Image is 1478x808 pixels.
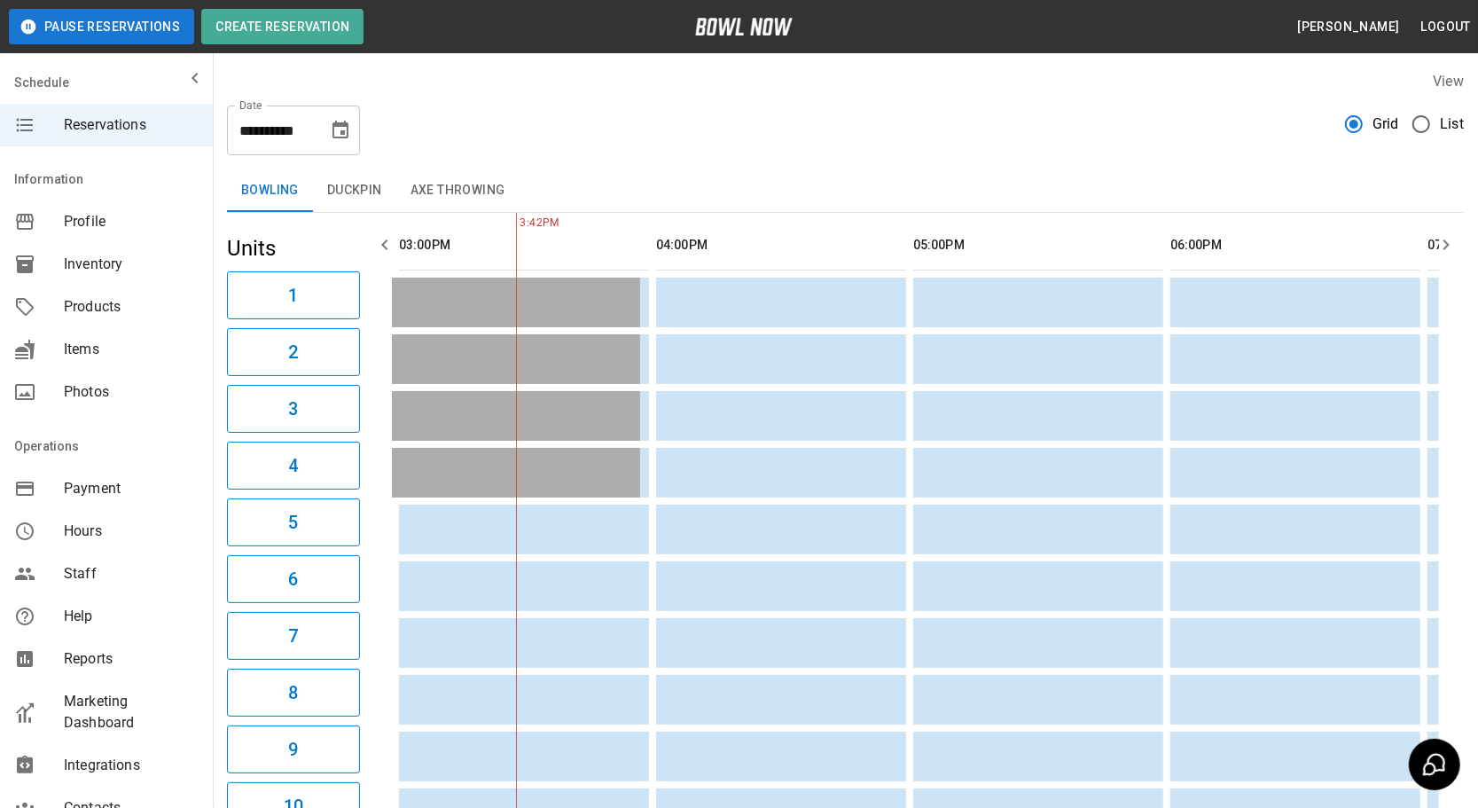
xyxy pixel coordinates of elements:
button: [PERSON_NAME] [1290,11,1406,43]
label: View [1433,73,1464,90]
h6: 9 [288,735,298,764]
span: List [1440,114,1464,135]
button: Choose date, selected date is Sep 7, 2025 [323,113,358,148]
h6: 5 [288,508,298,537]
span: Photos [64,381,199,403]
button: 3 [227,385,360,433]
button: 1 [227,271,360,319]
button: Duckpin [313,169,396,212]
h6: 8 [288,679,298,707]
button: 2 [227,328,360,376]
span: Hours [64,521,199,542]
button: 5 [227,498,360,546]
button: 7 [227,612,360,660]
h6: 7 [288,622,298,650]
span: 3:42PM [516,215,520,232]
span: Products [64,296,199,318]
span: Marketing Dashboard [64,691,199,733]
span: Integrations [64,755,199,776]
h6: 6 [288,565,298,593]
button: 9 [227,726,360,773]
h6: 2 [288,338,298,366]
span: Profile [64,211,199,232]
button: Axe Throwing [396,169,520,212]
span: Items [64,339,199,360]
span: Help [64,606,199,627]
span: Reports [64,648,199,670]
button: Logout [1414,11,1478,43]
h6: 4 [288,451,298,480]
span: Payment [64,478,199,499]
button: 4 [227,442,360,490]
h6: 1 [288,281,298,310]
span: Reservations [64,114,199,136]
button: 8 [227,669,360,717]
div: inventory tabs [227,169,1464,212]
span: Staff [64,563,199,584]
button: Bowling [227,169,313,212]
h6: 3 [288,395,298,423]
button: 6 [227,555,360,603]
button: Create Reservation [201,9,364,44]
span: Grid [1372,114,1399,135]
img: logo [695,18,793,35]
span: Inventory [64,254,199,275]
h5: Units [227,234,360,263]
button: Pause Reservations [9,9,194,44]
